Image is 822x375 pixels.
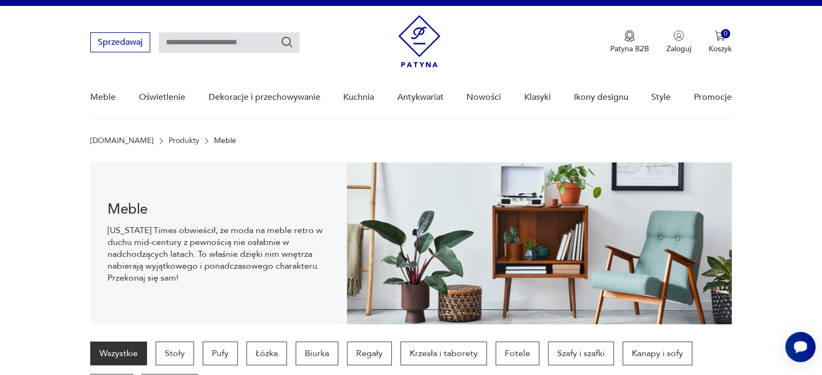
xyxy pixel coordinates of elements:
[610,30,649,54] a: Ikona medaluPatyna B2B
[398,15,440,67] img: Patyna - sklep z meblami i dekoracjami vintage
[400,342,487,365] a: Krzesła i taborety
[714,30,725,41] img: Ikona koszyka
[573,77,628,118] a: Ikony designu
[296,342,338,365] a: Biurka
[524,77,551,118] a: Klasyki
[347,162,732,324] img: Meble
[694,77,732,118] a: Promocje
[397,77,444,118] a: Antykwariat
[169,137,199,145] a: Produkty
[214,137,236,145] p: Meble
[246,342,287,365] a: Łóżka
[90,39,150,47] a: Sprzedawaj
[203,342,238,365] a: Pufy
[709,44,732,54] p: Koszyk
[785,332,816,362] iframe: Smartsupp widget button
[496,342,539,365] a: Fotele
[156,342,194,365] a: Stoły
[673,30,684,41] img: Ikonka użytkownika
[623,342,692,365] a: Kanapy i sofy
[666,30,691,54] button: Zaloguj
[90,342,147,365] a: Wszystkie
[208,77,320,118] a: Dekoracje i przechowywanie
[624,30,635,42] img: Ikona medalu
[90,32,150,52] button: Sprzedawaj
[347,342,392,365] a: Regały
[343,77,374,118] a: Kuchnia
[108,224,330,284] p: [US_STATE] Times obwieścił, że moda na meble retro w duchu mid-century z pewnością nie osłabnie w...
[610,30,649,54] button: Patyna B2B
[709,30,732,54] button: 0Koszyk
[666,44,691,54] p: Zaloguj
[651,77,671,118] a: Style
[139,77,185,118] a: Oświetlenie
[721,29,730,38] div: 0
[610,44,649,54] p: Patyna B2B
[108,203,330,216] h1: Meble
[280,36,293,49] button: Szukaj
[90,137,153,145] a: [DOMAIN_NAME]
[90,77,116,118] a: Meble
[466,77,501,118] a: Nowości
[548,342,614,365] a: Szafy i szafki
